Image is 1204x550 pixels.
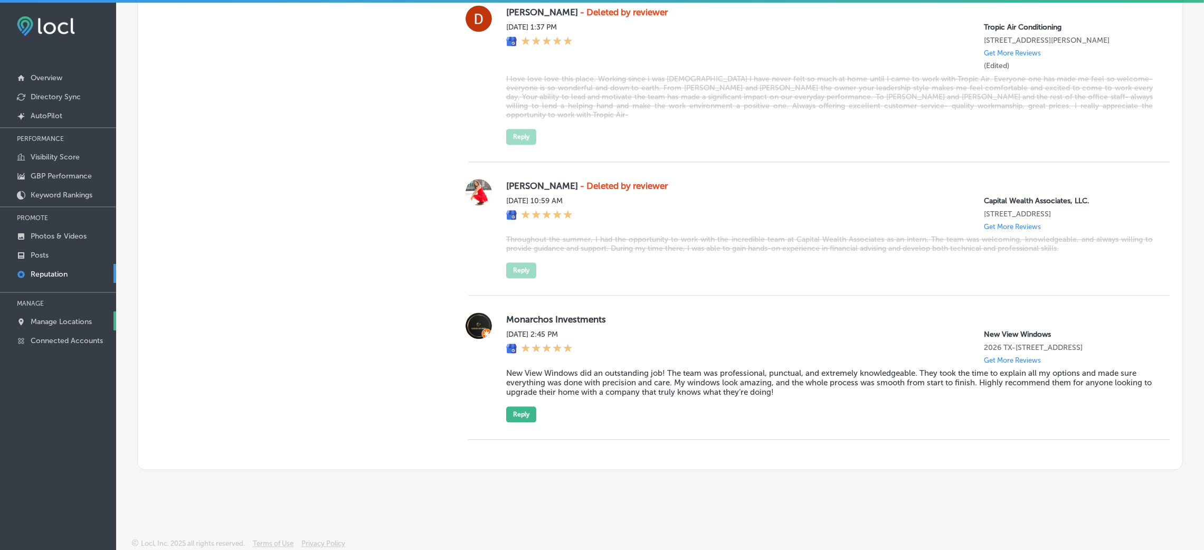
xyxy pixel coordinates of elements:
[506,262,536,278] button: Reply
[984,223,1041,231] p: Get More Reviews
[984,36,1153,45] p: 1342 whitfield ave
[17,16,75,36] img: fda3e92497d09a02dc62c9cd864e3231.png
[31,336,103,345] p: Connected Accounts
[521,343,573,355] div: 5 Stars
[31,317,92,326] p: Manage Locations
[984,61,1009,70] label: (Edited)
[984,343,1153,352] p: 2026 TX-66 Suite A
[506,196,573,205] label: [DATE] 10:59 AM
[506,235,1153,253] blockquote: Throughout the summer, I had the opportunity to work with the incredible team at Capital Wealth A...
[506,7,1153,17] label: [PERSON_NAME]
[521,210,573,221] div: 5 Stars
[506,23,573,32] label: [DATE] 1:37 PM
[521,36,573,48] div: 5 Stars
[506,330,573,339] label: [DATE] 2:45 PM
[31,153,80,162] p: Visibility Score
[984,23,1153,32] p: Tropic Air Conditioning
[506,181,1153,191] label: [PERSON_NAME]
[141,539,245,547] p: Locl, Inc. 2025 all rights reserved.
[31,251,49,260] p: Posts
[31,111,62,120] p: AutoPilot
[31,270,68,279] p: Reputation
[31,191,92,200] p: Keyword Rankings
[984,356,1041,364] p: Get More Reviews
[31,232,87,241] p: Photos & Videos
[31,73,62,82] p: Overview
[506,406,536,422] button: Reply
[506,368,1153,397] blockquote: New View Windows did an outstanding job! The team was professional, punctual, and extremely knowl...
[984,49,1041,57] p: Get More Reviews
[984,196,1153,205] p: Capital Wealth Associates, LLC.
[506,74,1153,119] blockquote: I love love love this place. Working since i was [DEMOGRAPHIC_DATA] I have never felt so much at ...
[580,181,668,191] strong: - Deleted by reviewer
[580,7,668,17] strong: - Deleted by reviewer
[984,330,1153,339] p: New View Windows
[506,314,1153,325] label: Monarchos Investments
[31,92,81,101] p: Directory Sync
[984,210,1153,219] p: 8319 Six Forks Rd ste 105
[31,172,92,181] p: GBP Performance
[506,129,536,145] button: Reply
